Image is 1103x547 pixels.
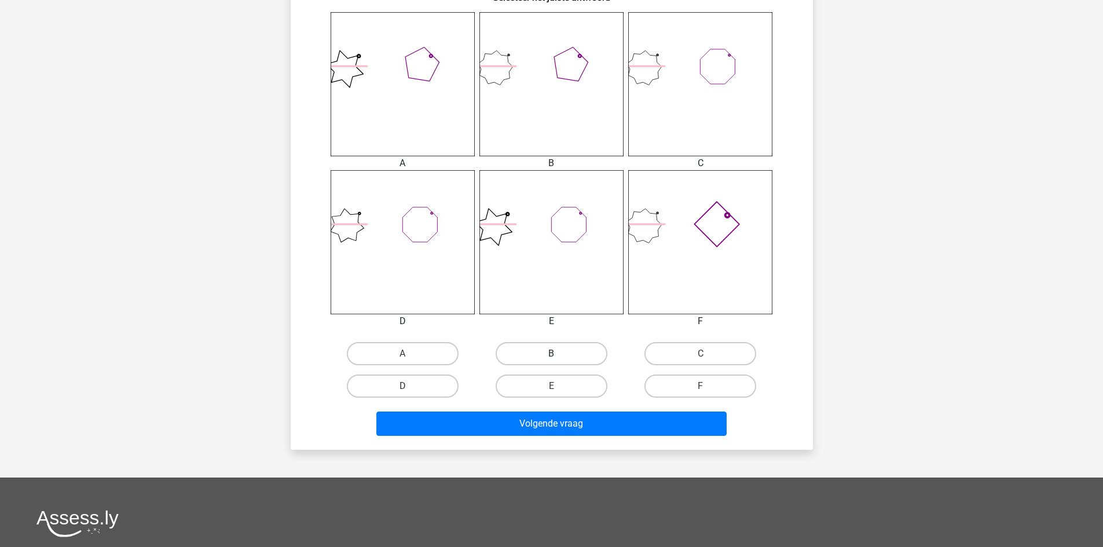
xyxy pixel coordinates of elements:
[496,342,607,365] label: B
[376,412,727,436] button: Volgende vraag
[471,314,632,328] div: E
[347,375,459,398] label: D
[644,342,756,365] label: C
[322,156,483,170] div: A
[322,314,483,328] div: D
[347,342,459,365] label: A
[644,375,756,398] label: F
[496,375,607,398] label: E
[471,156,632,170] div: B
[620,156,781,170] div: C
[620,314,781,328] div: F
[36,510,119,537] img: Assessly logo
